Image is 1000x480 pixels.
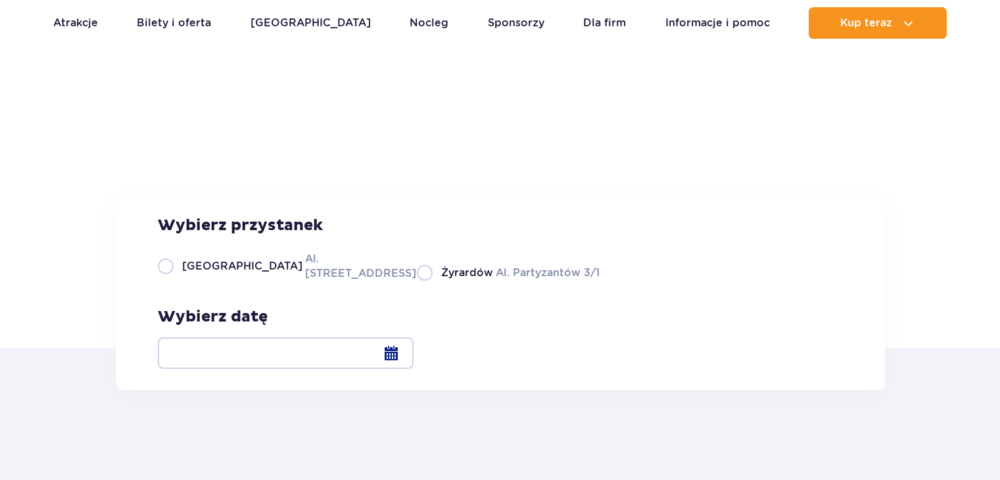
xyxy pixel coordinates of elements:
h3: Wybierz datę [158,307,414,327]
label: Al. [STREET_ADDRESS] [158,251,401,281]
a: Dla firm [583,7,626,39]
a: [GEOGRAPHIC_DATA] [250,7,371,39]
span: [GEOGRAPHIC_DATA] [182,259,302,274]
span: Żyrardów [441,266,493,280]
h3: Wybierz przystanek [158,216,600,235]
a: Sponsorzy [488,7,544,39]
button: Kup teraz [809,7,947,39]
a: Informacje i pomoc [665,7,770,39]
label: Al. Partyzantów 3/1 [417,264,600,281]
span: Kup teraz [840,17,892,29]
a: Atrakcje [53,7,98,39]
a: Nocleg [410,7,448,39]
a: Bilety i oferta [137,7,211,39]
